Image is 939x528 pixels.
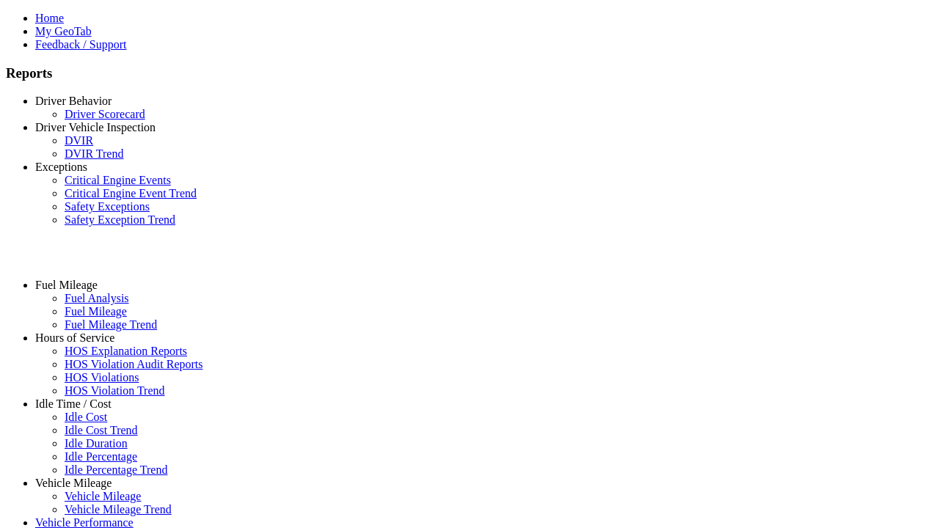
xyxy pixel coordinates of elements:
[65,213,175,226] a: Safety Exception Trend
[65,174,171,186] a: Critical Engine Events
[65,134,93,147] a: DVIR
[6,65,933,81] h3: Reports
[65,305,127,318] a: Fuel Mileage
[35,38,126,51] a: Feedback / Support
[35,95,112,107] a: Driver Behavior
[65,147,123,160] a: DVIR Trend
[65,424,138,436] a: Idle Cost Trend
[35,279,98,291] a: Fuel Mileage
[35,477,112,489] a: Vehicle Mileage
[65,371,139,384] a: HOS Violations
[65,200,150,213] a: Safety Exceptions
[65,292,129,304] a: Fuel Analysis
[65,318,157,331] a: Fuel Mileage Trend
[65,108,145,120] a: Driver Scorecard
[65,463,167,476] a: Idle Percentage Trend
[65,411,107,423] a: Idle Cost
[65,358,203,370] a: HOS Violation Audit Reports
[35,121,156,133] a: Driver Vehicle Inspection
[35,397,112,410] a: Idle Time / Cost
[65,384,165,397] a: HOS Violation Trend
[65,503,172,516] a: Vehicle Mileage Trend
[35,161,87,173] a: Exceptions
[65,345,187,357] a: HOS Explanation Reports
[65,490,141,502] a: Vehicle Mileage
[65,187,197,199] a: Critical Engine Event Trend
[65,450,137,463] a: Idle Percentage
[65,437,128,450] a: Idle Duration
[35,12,64,24] a: Home
[35,331,114,344] a: Hours of Service
[35,25,92,37] a: My GeoTab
